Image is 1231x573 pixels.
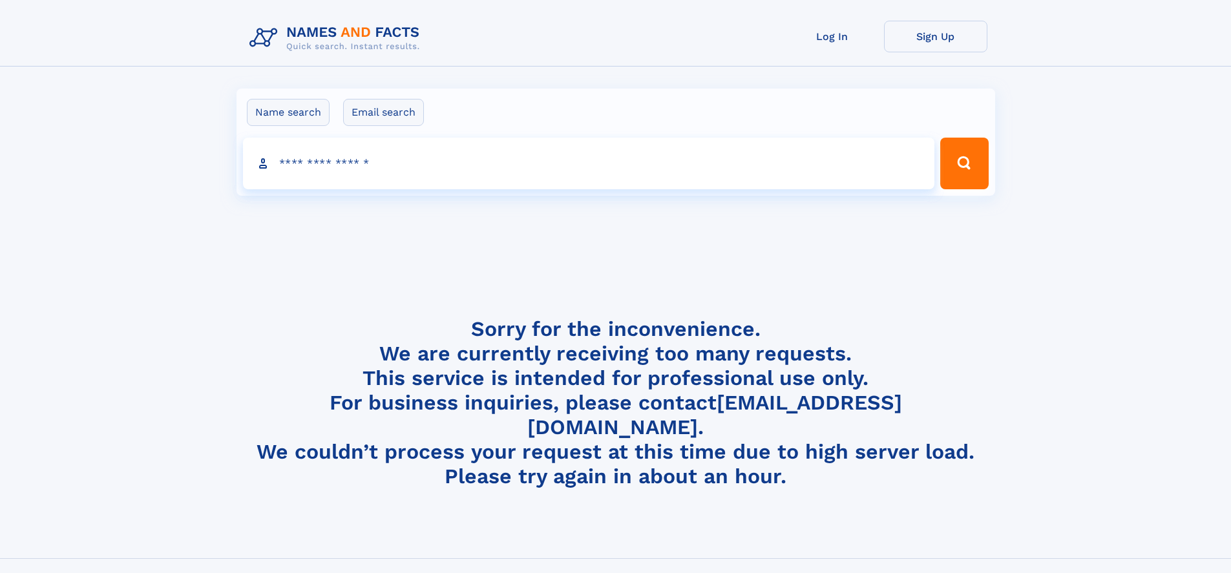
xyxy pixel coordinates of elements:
[247,99,330,126] label: Name search
[781,21,884,52] a: Log In
[243,138,935,189] input: search input
[343,99,424,126] label: Email search
[527,390,902,439] a: [EMAIL_ADDRESS][DOMAIN_NAME]
[940,138,988,189] button: Search Button
[884,21,987,52] a: Sign Up
[244,317,987,489] h4: Sorry for the inconvenience. We are currently receiving too many requests. This service is intend...
[244,21,430,56] img: Logo Names and Facts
